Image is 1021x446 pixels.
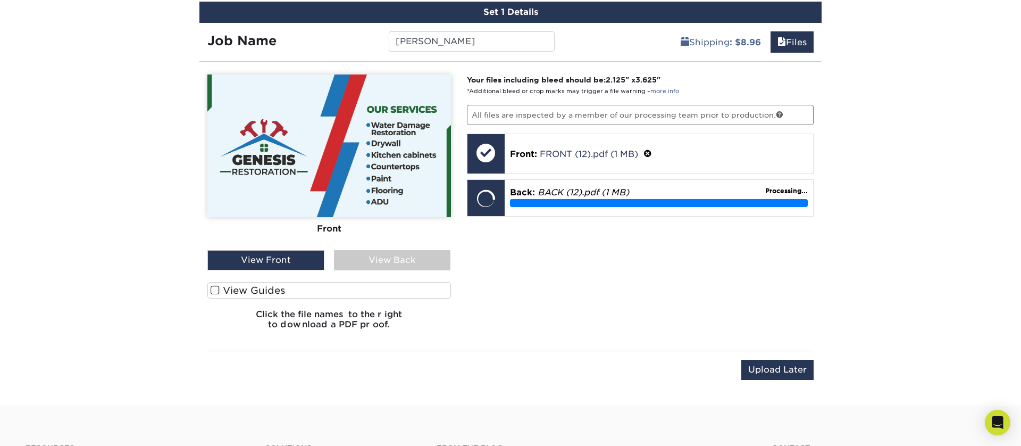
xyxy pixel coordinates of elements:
[207,309,451,338] h6: Click the file names to the right to download a PDF proof.
[635,76,657,84] span: 3.625
[467,88,679,95] small: *Additional bleed or crop marks may trigger a file warning –
[207,33,277,48] strong: Job Name
[467,76,660,84] strong: Your files including bleed should be: " x "
[681,37,689,47] span: shipping
[985,410,1010,435] div: Open Intercom Messenger
[467,105,814,125] p: All files are inspected by a member of our processing team prior to production.
[207,217,451,241] div: Front
[207,282,451,299] label: View Guides
[777,37,786,47] span: files
[674,31,768,53] a: Shipping: $8.96
[540,149,638,159] a: FRONT (12).pdf (1 MB)
[741,360,814,380] input: Upload Later
[510,149,537,159] span: Front:
[207,250,324,270] div: View Front
[199,2,822,23] div: Set 1 Details
[334,250,451,270] div: View Back
[730,37,761,47] b: : $8.96
[538,187,629,197] em: BACK (12).pdf (1 MB)
[606,76,625,84] span: 2.125
[389,31,554,52] input: Enter a job name
[650,88,679,95] a: more info
[771,31,814,53] a: Files
[510,187,535,197] span: Back:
